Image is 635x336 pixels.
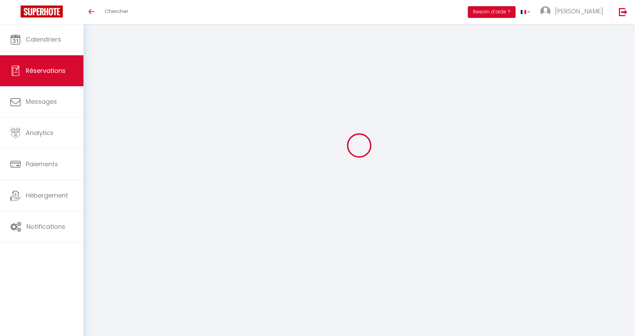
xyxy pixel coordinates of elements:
[21,5,63,18] img: Super Booking
[468,6,516,18] button: Besoin d'aide ?
[540,6,551,16] img: ...
[619,8,627,16] img: logout
[26,160,58,168] span: Paiements
[26,128,54,137] span: Analytics
[555,7,603,15] span: [PERSON_NAME]
[26,66,66,75] span: Réservations
[26,35,61,44] span: Calendriers
[26,191,68,200] span: Hébergement
[26,222,65,231] span: Notifications
[26,97,57,106] span: Messages
[105,8,128,15] span: Chercher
